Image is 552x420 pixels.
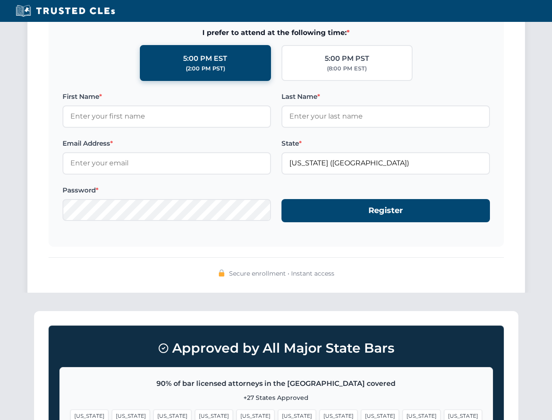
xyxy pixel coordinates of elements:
[62,91,271,102] label: First Name
[62,152,271,174] input: Enter your email
[70,378,482,389] p: 90% of bar licensed attorneys in the [GEOGRAPHIC_DATA] covered
[70,393,482,402] p: +27 States Approved
[281,152,490,174] input: Florida (FL)
[281,199,490,222] button: Register
[62,185,271,196] label: Password
[13,4,118,17] img: Trusted CLEs
[218,269,225,276] img: 🔒
[62,105,271,127] input: Enter your first name
[229,269,334,278] span: Secure enrollment • Instant access
[327,64,367,73] div: (8:00 PM EST)
[281,138,490,149] label: State
[62,27,490,38] span: I prefer to attend at the following time:
[325,53,369,64] div: 5:00 PM PST
[186,64,225,73] div: (2:00 PM PST)
[59,336,493,360] h3: Approved by All Major State Bars
[183,53,227,64] div: 5:00 PM EST
[62,138,271,149] label: Email Address
[281,105,490,127] input: Enter your last name
[281,91,490,102] label: Last Name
